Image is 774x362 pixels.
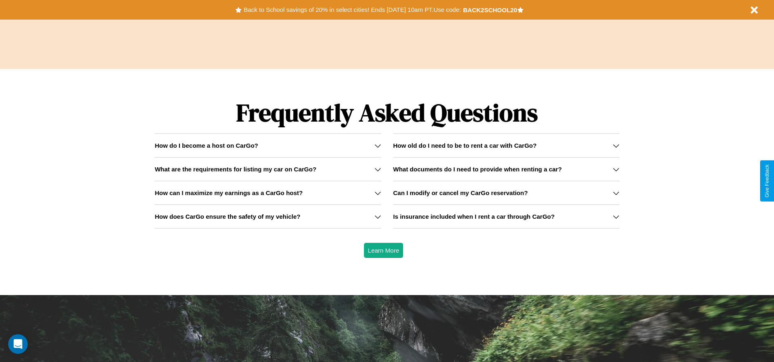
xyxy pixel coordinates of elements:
[463,7,517,13] b: BACK2SCHOOL20
[155,92,619,133] h1: Frequently Asked Questions
[364,243,404,258] button: Learn More
[8,334,28,354] div: Open Intercom Messenger
[155,189,303,196] h3: How can I maximize my earnings as a CarGo host?
[393,142,537,149] h3: How old do I need to be to rent a car with CarGo?
[155,166,316,173] h3: What are the requirements for listing my car on CarGo?
[155,213,300,220] h3: How does CarGo ensure the safety of my vehicle?
[155,142,258,149] h3: How do I become a host on CarGo?
[393,166,562,173] h3: What documents do I need to provide when renting a car?
[764,164,770,198] div: Give Feedback
[242,4,463,16] button: Back to School savings of 20% in select cities! Ends [DATE] 10am PT.Use code:
[393,213,555,220] h3: Is insurance included when I rent a car through CarGo?
[393,189,528,196] h3: Can I modify or cancel my CarGo reservation?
